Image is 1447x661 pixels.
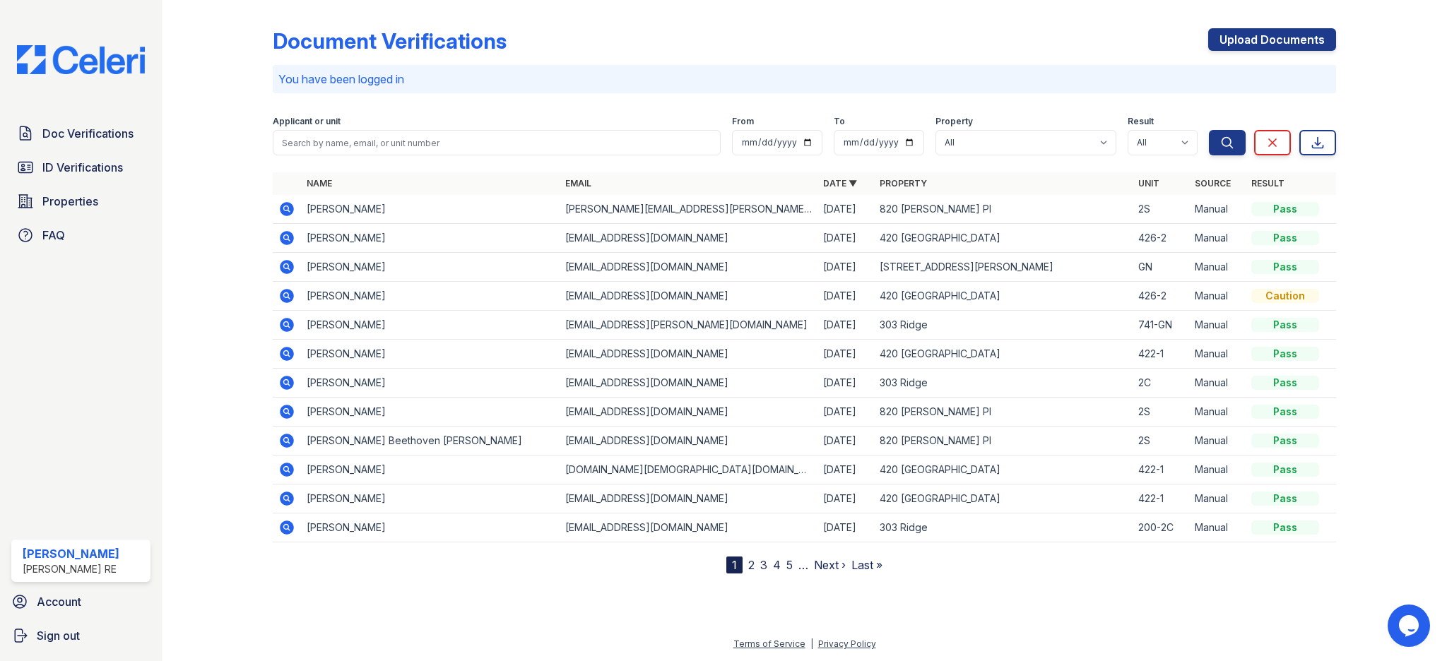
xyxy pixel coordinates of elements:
[42,125,134,142] span: Doc Verifications
[817,224,874,253] td: [DATE]
[560,369,817,398] td: [EMAIL_ADDRESS][DOMAIN_NAME]
[23,562,119,576] div: [PERSON_NAME] RE
[817,427,874,455] td: [DATE]
[37,627,80,644] span: Sign out
[273,116,341,127] label: Applicant or unit
[874,224,1132,253] td: 420 [GEOGRAPHIC_DATA]
[307,178,332,189] a: Name
[1133,282,1189,311] td: 426-2
[726,556,743,573] div: 1
[1133,427,1189,455] td: 2S
[560,340,817,369] td: [EMAIL_ADDRESS][DOMAIN_NAME]
[1251,376,1319,390] div: Pass
[874,513,1132,542] td: 303 Ridge
[560,484,817,513] td: [EMAIL_ADDRESS][DOMAIN_NAME]
[1189,224,1246,253] td: Manual
[1133,311,1189,340] td: 741-GN
[874,369,1132,398] td: 303 Ridge
[851,558,882,572] a: Last »
[301,195,559,224] td: [PERSON_NAME]
[1189,195,1246,224] td: Manual
[1251,178,1284,189] a: Result
[1189,398,1246,427] td: Manual
[1133,513,1189,542] td: 200-2C
[1133,369,1189,398] td: 2C
[798,556,808,573] span: …
[11,187,150,215] a: Properties
[817,253,874,282] td: [DATE]
[1189,513,1246,542] td: Manual
[874,253,1132,282] td: [STREET_ADDRESS][PERSON_NAME]
[1138,178,1159,189] a: Unit
[1189,282,1246,311] td: Manual
[560,224,817,253] td: [EMAIL_ADDRESS][DOMAIN_NAME]
[1208,28,1336,51] a: Upload Documents
[817,369,874,398] td: [DATE]
[1133,455,1189,484] td: 422-1
[1195,178,1231,189] a: Source
[1251,463,1319,477] div: Pass
[560,427,817,455] td: [EMAIL_ADDRESS][DOMAIN_NAME]
[732,116,754,127] label: From
[1189,484,1246,513] td: Manual
[935,116,973,127] label: Property
[1128,116,1154,127] label: Result
[6,621,156,650] a: Sign out
[1189,369,1246,398] td: Manual
[880,178,927,189] a: Property
[874,484,1132,513] td: 420 [GEOGRAPHIC_DATA]
[1251,520,1319,535] div: Pass
[560,455,817,484] td: [DOMAIN_NAME][DEMOGRAPHIC_DATA][DOMAIN_NAME]
[560,253,817,282] td: [EMAIL_ADDRESS][DOMAIN_NAME]
[1251,492,1319,506] div: Pass
[810,638,813,649] div: |
[773,558,781,572] a: 4
[6,45,156,74] img: CE_Logo_Blue-a8612792a0a2168367f1c8372b55b34899dd931a85d93a1a3d3e32e68fde9ad4.png
[874,311,1132,340] td: 303 Ridge
[560,398,817,427] td: [EMAIL_ADDRESS][DOMAIN_NAME]
[301,398,559,427] td: [PERSON_NAME]
[1189,340,1246,369] td: Manual
[817,282,874,311] td: [DATE]
[817,195,874,224] td: [DATE]
[874,282,1132,311] td: 420 [GEOGRAPHIC_DATA]
[11,221,150,249] a: FAQ
[1251,231,1319,245] div: Pass
[301,253,559,282] td: [PERSON_NAME]
[1189,311,1246,340] td: Manual
[874,195,1132,224] td: 820 [PERSON_NAME] Pl
[786,558,793,572] a: 5
[42,227,65,244] span: FAQ
[874,427,1132,455] td: 820 [PERSON_NAME] Pl
[1251,289,1319,303] div: Caution
[1388,605,1433,647] iframe: chat widget
[1251,405,1319,419] div: Pass
[817,398,874,427] td: [DATE]
[1133,224,1189,253] td: 426-2
[11,153,150,181] a: ID Verifications
[301,484,559,513] td: [PERSON_NAME]
[1133,195,1189,224] td: 2S
[1133,484,1189,513] td: 422-1
[301,340,559,369] td: [PERSON_NAME]
[818,638,876,649] a: Privacy Policy
[301,311,559,340] td: [PERSON_NAME]
[301,224,559,253] td: [PERSON_NAME]
[1133,398,1189,427] td: 2S
[42,193,98,210] span: Properties
[874,455,1132,484] td: 420 [GEOGRAPHIC_DATA]
[6,588,156,616] a: Account
[273,130,720,155] input: Search by name, email, or unit number
[1133,340,1189,369] td: 422-1
[278,71,1330,88] p: You have been logged in
[823,178,857,189] a: Date ▼
[874,398,1132,427] td: 820 [PERSON_NAME] Pl
[748,558,755,572] a: 2
[1189,253,1246,282] td: Manual
[817,455,874,484] td: [DATE]
[11,119,150,148] a: Doc Verifications
[1189,427,1246,455] td: Manual
[817,484,874,513] td: [DATE]
[1251,347,1319,361] div: Pass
